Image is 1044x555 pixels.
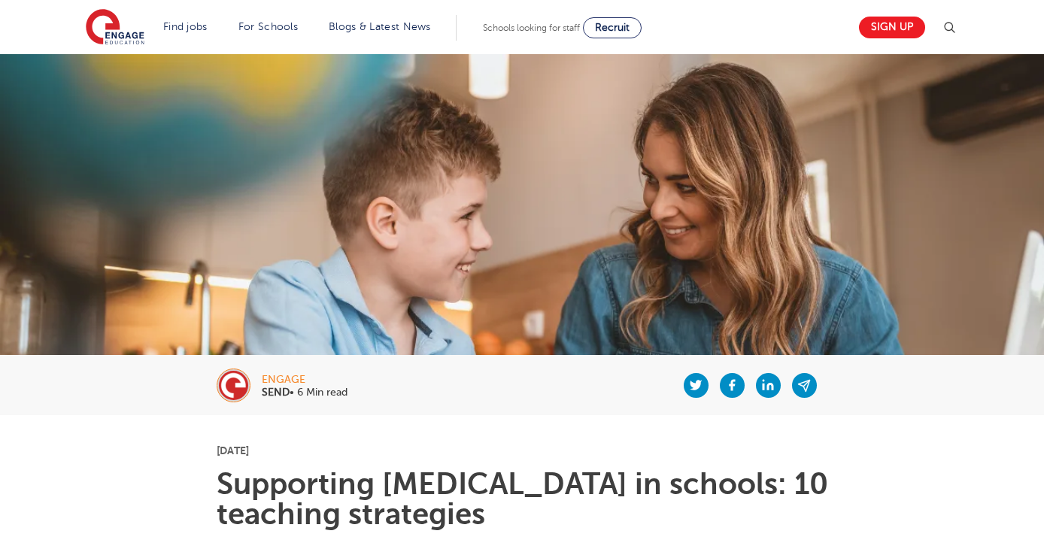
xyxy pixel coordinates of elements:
div: engage [262,375,347,385]
p: • 6 Min read [262,387,347,398]
b: SEND [262,387,290,398]
a: Recruit [583,17,642,38]
h1: Supporting [MEDICAL_DATA] in schools: 10 teaching strategies [217,469,828,529]
p: [DATE] [217,445,828,456]
span: Schools looking for staff [483,23,580,33]
a: Find jobs [163,21,208,32]
img: Engage Education [86,9,144,47]
a: Sign up [859,17,925,38]
a: For Schools [238,21,298,32]
a: Blogs & Latest News [329,21,431,32]
span: Recruit [595,22,630,33]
